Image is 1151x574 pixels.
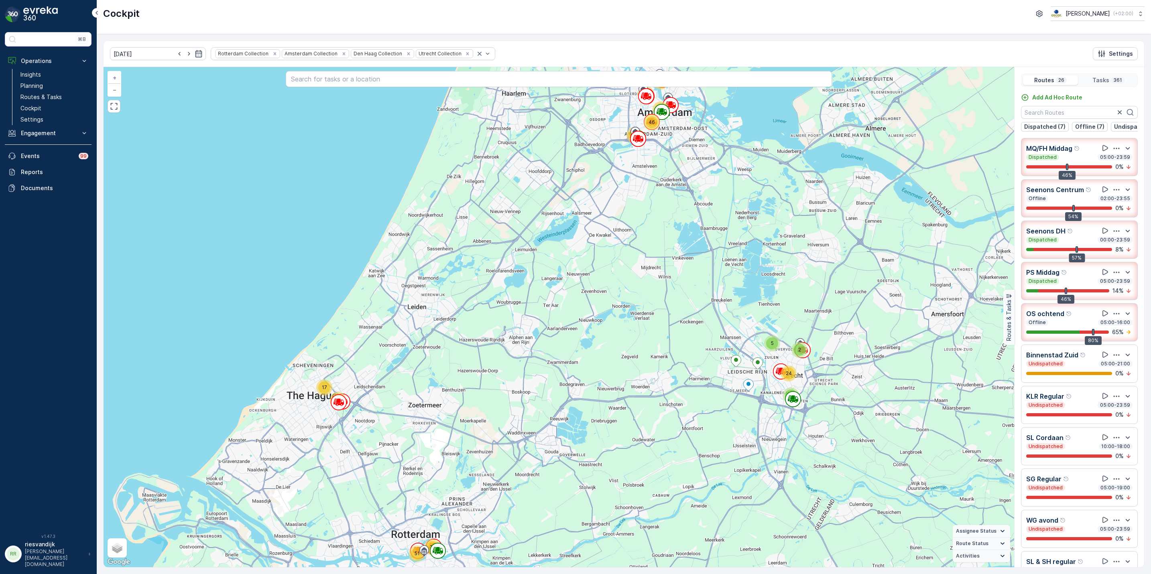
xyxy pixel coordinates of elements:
[1072,122,1108,132] button: Offline (7)
[1100,319,1131,326] p: 05:00-16:00
[653,101,669,118] div: 37
[5,164,92,180] a: Reports
[1028,195,1047,202] p: Offline
[1112,77,1123,83] p: 361
[108,539,126,557] a: Layers
[21,129,75,137] p: Engagement
[1099,237,1131,243] p: 00:00-23:59
[103,7,140,20] p: Cockpit
[1028,361,1064,367] p: Undispatched
[783,387,799,404] div: 2
[351,50,403,57] div: Den Haag Collection
[21,184,88,192] p: Documents
[5,540,92,568] button: RRriesvandijk[PERSON_NAME][EMAIL_ADDRESS][DOMAIN_NAME]
[17,91,92,103] a: Routes & Tasks
[1112,328,1124,336] p: 65 %
[25,548,84,568] p: [PERSON_NAME][EMAIL_ADDRESS][DOMAIN_NAME]
[5,180,92,196] a: Documents
[1080,352,1086,358] div: Help Tooltip Icon
[1099,154,1131,160] p: 05:00-23:59
[20,93,62,101] p: Routes & Tasks
[1115,163,1124,171] p: 0 %
[17,103,92,114] a: Cockpit
[1075,123,1104,131] p: Offline (7)
[17,80,92,91] a: Planning
[1057,295,1074,304] div: 46%
[644,114,660,130] div: 46
[1067,228,1074,234] div: Help Tooltip Icon
[20,116,43,124] p: Settings
[1065,212,1082,221] div: 54%
[1115,245,1124,254] p: 8 %
[409,546,425,562] div: 51
[1066,10,1110,18] p: [PERSON_NAME]
[1026,268,1059,277] p: PS Middag
[1028,237,1057,243] p: Dispatched
[1026,185,1084,195] p: Seenons Centrum
[771,340,774,346] span: 5
[424,539,440,555] div: 12
[1063,476,1070,482] div: Help Tooltip Icon
[1032,93,1082,101] p: Add Ad Hoc Route
[1051,9,1062,18] img: basis-logo_rgb2x.png
[1100,485,1131,491] p: 05:00-19:00
[17,114,92,125] a: Settings
[20,104,41,112] p: Cockpit
[1100,361,1131,367] p: 05:00-21:00
[1066,310,1072,317] div: Help Tooltip Icon
[1100,443,1131,450] p: 10:00-18:00
[764,335,780,351] div: 5
[1026,515,1058,525] p: WG avond
[1085,336,1102,345] div: 80%
[1005,300,1013,341] p: Routes & Tasks
[1066,393,1072,400] div: Help Tooltip Icon
[1061,269,1068,276] div: Help Tooltip Icon
[781,365,797,381] div: 24
[1026,309,1064,318] p: OS ochtend
[106,557,132,567] img: Google
[21,152,74,160] p: Events
[1059,171,1076,180] div: 46%
[1021,122,1069,132] button: Dispatched (7)
[20,71,41,79] p: Insights
[404,51,413,57] div: Remove Den Haag Collection
[1099,278,1131,284] p: 05:00-23:59
[1078,558,1084,565] div: Help Tooltip Icon
[1028,278,1057,284] p: Dispatched
[5,534,92,539] span: v 1.47.3
[1074,145,1080,152] div: Help Tooltip Icon
[1092,76,1109,84] p: Tasks
[1026,557,1076,566] p: SL & SH regular
[106,557,132,567] a: Open this area in Google Maps (opens a new window)
[956,553,980,559] span: Activities
[1115,535,1124,543] p: 0 %
[649,119,655,125] span: 46
[1021,106,1138,119] input: Search Routes
[110,47,206,60] input: dd/mm/yyyy
[322,384,327,390] span: 17
[216,50,270,57] div: Rotterdam Collection
[1115,452,1124,460] p: 0 %
[20,82,43,90] p: Planning
[80,153,87,159] p: 99
[1024,123,1066,131] p: Dispatched (7)
[1026,433,1064,442] p: SL Cordaan
[786,370,792,376] span: 24
[416,50,463,57] div: Utrecht Collection
[798,347,801,353] span: 2
[1028,154,1057,160] p: Dispatched
[1028,526,1064,532] p: Undispatched
[1051,6,1145,21] button: [PERSON_NAME](+02:00)
[1115,411,1124,419] p: 0 %
[5,148,92,164] a: Events99
[1026,391,1064,401] p: KLR Regular
[791,342,807,358] div: 2
[1069,254,1085,262] div: 57%
[1034,76,1054,84] p: Routes
[1060,517,1066,523] div: Help Tooltip Icon
[5,53,92,69] button: Operations
[1115,204,1124,212] p: 0 %
[1026,474,1062,484] p: SG Regular
[1099,402,1131,408] p: 05:00-23:59
[23,6,58,22] img: logo_dark-DEwI_e13.png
